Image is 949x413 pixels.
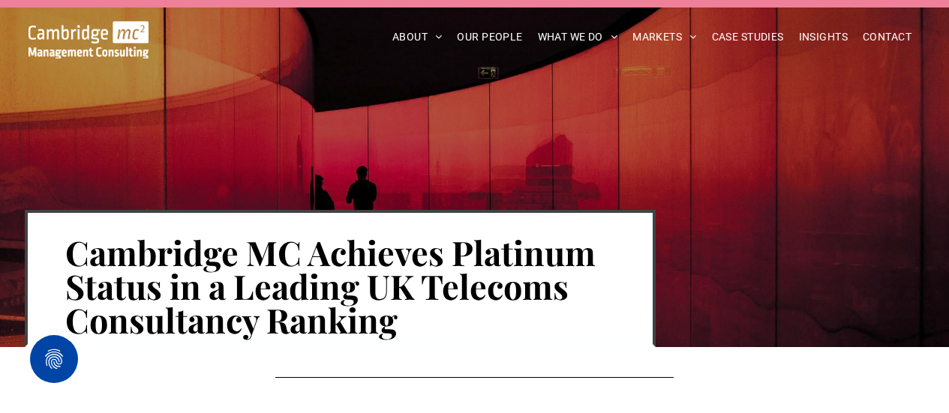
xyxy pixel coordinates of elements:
[65,234,615,338] h1: Cambridge MC Achieves Platinum Status in a Leading UK Telecoms Consultancy Ranking
[625,25,704,49] a: MARKETS
[29,21,149,58] img: Go to Homepage
[449,25,530,49] a: OUR PEOPLE
[791,25,855,49] a: INSIGHTS
[29,23,149,39] a: Your Business Transformed | Cambridge Management Consulting
[855,25,919,49] a: CONTACT
[530,25,626,49] a: WHAT WE DO
[385,25,450,49] a: ABOUT
[704,25,791,49] a: CASE STUDIES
